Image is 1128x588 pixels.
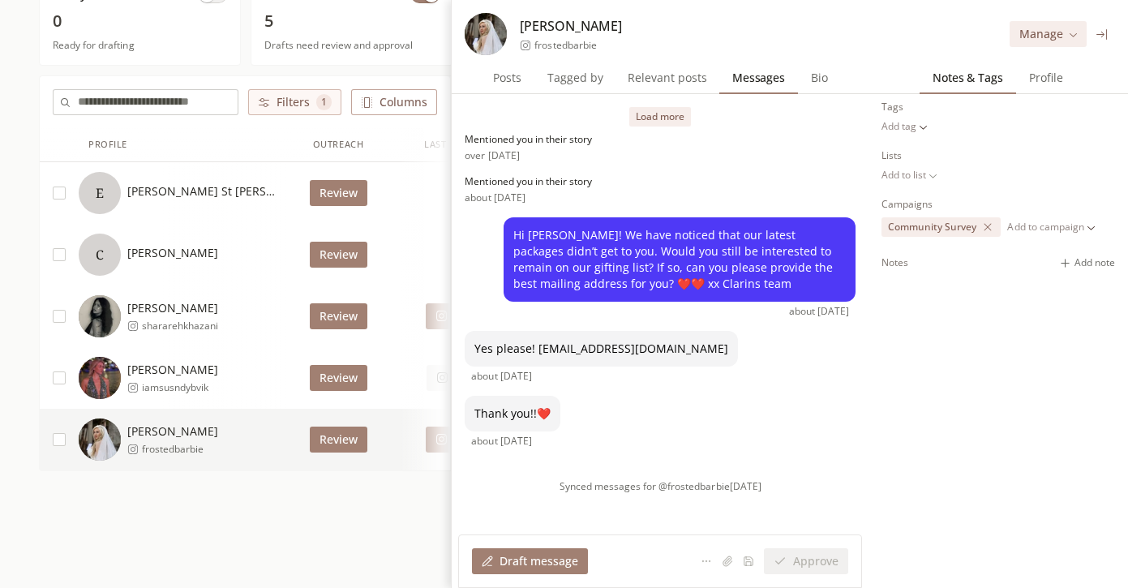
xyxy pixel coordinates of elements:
button: Review [310,365,367,391]
span: Thank you!!❤️ [474,406,551,422]
span: Messages [726,67,791,89]
span: Hi [PERSON_NAME]! We have noticed that our latest packages didn’t get to you. Would you still be ... [513,227,846,292]
button: Columns [351,89,437,115]
div: Profile [88,138,127,152]
button: Load more [629,107,691,127]
button: Review [310,180,367,206]
div: Draft message [482,553,578,569]
div: E [79,172,121,214]
span: [PERSON_NAME] [127,300,218,316]
div: Outreach [313,138,363,152]
div: C [79,234,121,276]
span: 1 [316,94,332,110]
span: Ready for drafting [53,39,227,52]
span: [PERSON_NAME] [127,245,218,261]
span: iamsusndybvik [142,381,218,394]
button: 1w [426,303,490,329]
button: Filters 1 [248,89,341,115]
button: Draft message [472,548,588,574]
span: 0 [53,10,227,32]
span: [PERSON_NAME] St [PERSON_NAME] [127,183,280,200]
span: shararehkhazani [142,320,218,333]
span: Drafts need review and approval [264,39,439,52]
span: 5 [264,10,439,32]
button: Approve [764,548,848,574]
button: Manage [1010,21,1087,47]
span: [PERSON_NAME] [520,16,622,36]
div: Lists [881,149,902,162]
span: Community Survey [888,221,976,234]
span: Relevant posts [621,67,714,89]
span: Posts [487,67,528,89]
span: about [DATE] [471,435,531,448]
img: https://lookalike-images.influencerlist.ai/profiles/698c9ec9-14dd-4768-88a5-9e959c7eeb65.jpg [465,13,507,55]
div: Campaigns [881,198,933,211]
span: frostedbarbie [534,39,596,52]
div: Notes [881,256,908,269]
div: Last Message [424,138,492,152]
img: https://lookalike-images.influencerlist.ai/profiles/70c66efd-af9f-47ba-bf46-cc599d162cd7.jpg [79,295,121,337]
button: Review [310,242,367,268]
span: frostedbarbie [142,443,218,456]
span: Yes please! [EMAIL_ADDRESS][DOMAIN_NAME] [474,341,728,357]
span: over [DATE] [465,149,519,162]
span: [PERSON_NAME] [127,362,218,378]
div: Tags [881,101,903,114]
button: Add note [1053,253,1122,273]
span: Notes & Tags [926,67,1009,89]
span: about [DATE] [471,370,531,383]
button: 2w [427,365,490,391]
button: 4w [426,427,490,453]
span: [PERSON_NAME] [127,423,218,440]
span: Tagged by [541,67,610,89]
button: Review [310,303,367,329]
span: Mentioned you in their story [465,133,592,146]
span: Bio [804,67,834,89]
span: Synced messages for @frostedbarbie [DATE] [560,480,761,493]
button: Review [310,427,367,453]
span: about [DATE] [465,191,525,204]
span: about [DATE] [789,305,849,318]
a: frostedbarbie [520,39,596,52]
span: Mentioned you in their story [465,175,592,188]
img: https://lookalike-images.influencerlist.ai/profiles/5cabd3ef-f736-47c0-b8fb-6dc1c8928364.jpg [79,357,121,399]
span: Profile [1023,67,1070,89]
img: https://lookalike-images.influencerlist.ai/profiles/698c9ec9-14dd-4768-88a5-9e959c7eeb65.jpg [79,418,121,461]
